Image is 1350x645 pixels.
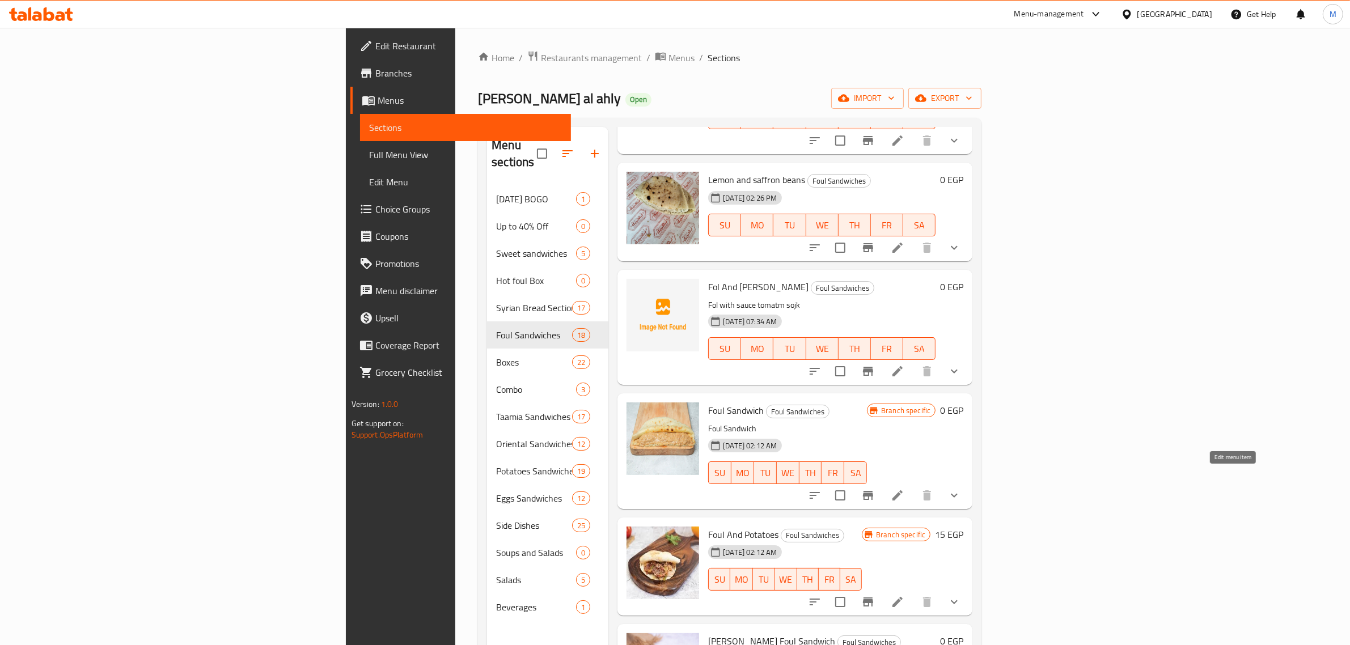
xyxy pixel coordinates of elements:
span: [DATE] 02:26 PM [718,193,781,203]
button: WE [777,461,799,484]
span: 0 [577,548,590,558]
span: [DATE] 02:12 AM [718,547,781,558]
span: Select to update [828,129,852,152]
div: items [572,491,590,505]
span: SA [908,341,931,357]
span: M [1330,8,1336,20]
span: Syrian Bread Section [496,301,572,315]
span: 12 [573,493,590,504]
div: Up to 40% Off0 [487,213,608,240]
img: Lemon and saffron beans [627,172,699,244]
span: Promotions [375,257,562,270]
div: Foul Sandwiches [766,405,830,418]
span: Foul Sandwiches [767,405,829,418]
span: Taamia Sandwiches [496,410,572,423]
span: Branches [375,66,562,80]
svg: Show Choices [947,241,961,254]
a: Coverage Report [350,332,572,359]
button: show more [941,234,968,261]
button: delete [913,127,941,154]
span: Hot foul Box [496,274,576,287]
button: TH [797,568,819,591]
span: Foul Sandwiches [811,282,874,295]
span: 1 [577,602,590,613]
div: items [572,301,590,315]
div: items [572,519,590,532]
div: Valentine's Day BOGO [496,192,576,206]
button: FR [871,337,903,360]
button: delete [913,234,941,261]
span: Coverage Report [375,338,562,352]
span: TH [843,341,866,357]
span: Coupons [375,230,562,243]
div: Side Dishes25 [487,512,608,539]
button: show more [941,482,968,509]
button: show more [941,358,968,385]
button: delete [913,588,941,616]
li: / [646,51,650,65]
button: TH [799,461,822,484]
span: FR [823,571,836,588]
span: 22 [573,357,590,368]
span: Select all sections [530,142,554,166]
span: Salads [496,573,576,587]
button: MO [741,214,773,236]
div: Foul Sandwiches [496,328,572,342]
span: SA [849,465,862,481]
span: Up to 40% Off [496,219,576,233]
div: Menu-management [1014,7,1084,21]
button: show more [941,127,968,154]
span: [DATE] 02:12 AM [718,440,781,451]
div: Oriental Sandwiches12 [487,430,608,457]
button: MO [730,568,753,591]
nav: breadcrumb [478,50,981,65]
span: Full Menu View [369,148,562,162]
span: import [840,91,895,105]
div: Taamia Sandwiches17 [487,403,608,430]
span: Beverages [496,600,576,614]
span: MO [746,341,769,357]
li: / [699,51,703,65]
span: Eggs Sandwiches [496,491,572,505]
a: Menu disclaimer [350,277,572,304]
a: Upsell [350,304,572,332]
span: Side Dishes [496,519,572,532]
span: FR [826,465,840,481]
button: WE [806,337,839,360]
svg: Show Choices [947,595,961,609]
button: SU [708,461,731,484]
h6: 0 EGP [940,279,963,295]
button: Branch-specific-item [854,358,882,385]
span: 12 [573,439,590,449]
button: Branch-specific-item [854,234,882,261]
img: Foul Sandwich [627,402,699,475]
p: Fol with sauce tomatm sojk [708,298,936,312]
div: Salads5 [487,566,608,593]
a: Choice Groups [350,196,572,223]
svg: Show Choices [947,134,961,147]
span: Sweet sandwiches [496,247,576,260]
span: MO [736,465,750,481]
button: FR [822,461,844,484]
button: Add section [581,140,608,167]
span: Sections [708,51,740,65]
span: WE [811,217,834,234]
span: Restaurants management [541,51,642,65]
div: items [576,546,590,559]
button: FR [819,568,840,591]
span: Soups and Salads [496,546,576,559]
a: Restaurants management [527,50,642,65]
div: Foul Sandwiches [807,174,871,188]
span: FR [875,341,899,357]
a: Edit menu item [891,595,904,609]
div: items [572,464,590,478]
span: 0 [577,275,590,286]
span: MO [735,571,748,588]
div: items [576,247,590,260]
span: TH [843,217,866,234]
